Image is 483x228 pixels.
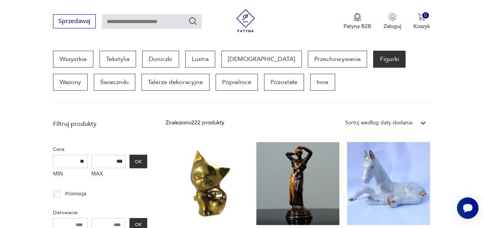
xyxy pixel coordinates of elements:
[65,190,86,198] p: Promocja
[344,23,371,30] p: Patyna B2B
[188,17,198,26] button: Szukaj
[234,9,257,32] img: Patyna - sklep z meblami i dekoracjami vintage
[422,12,429,19] div: 0
[383,13,401,30] button: Zaloguj
[53,74,88,91] a: Wazony
[344,13,371,30] button: Patyna B2B
[308,51,367,68] a: Przechowywanie
[354,13,361,21] img: Ikona medalu
[344,13,371,30] a: Ikona medaluPatyna B2B
[345,119,412,127] div: Sortuj według daty dodania
[413,23,430,30] p: Koszyk
[373,51,405,68] a: Figurki
[53,120,147,128] p: Filtruj produkty
[141,74,209,91] a: Talerze dekoracyjne
[53,14,96,28] button: Sprzedawaj
[53,51,93,68] a: Wszystkie
[53,145,147,154] p: Cena
[53,19,96,25] a: Sprzedawaj
[53,208,147,217] p: Datowanie
[94,74,135,91] a: Świeczniki
[53,168,88,180] label: MIN
[310,74,335,91] a: Inne
[91,168,126,180] label: MAX
[383,23,401,30] p: Zaloguj
[129,155,147,168] button: OK
[264,74,304,91] a: Pozostałe
[413,13,430,30] button: 0Koszyk
[221,51,302,68] a: [DEMOGRAPHIC_DATA]
[166,119,224,127] div: Znaleziono 222 produkty
[216,74,258,91] a: Popielnice
[457,197,478,219] iframe: Smartsupp widget button
[418,13,425,21] img: Ikona koszyka
[185,51,215,68] a: Lustra
[388,13,396,21] img: Ikonka użytkownika
[100,51,136,68] a: Tekstylia
[142,51,179,68] a: Doniczki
